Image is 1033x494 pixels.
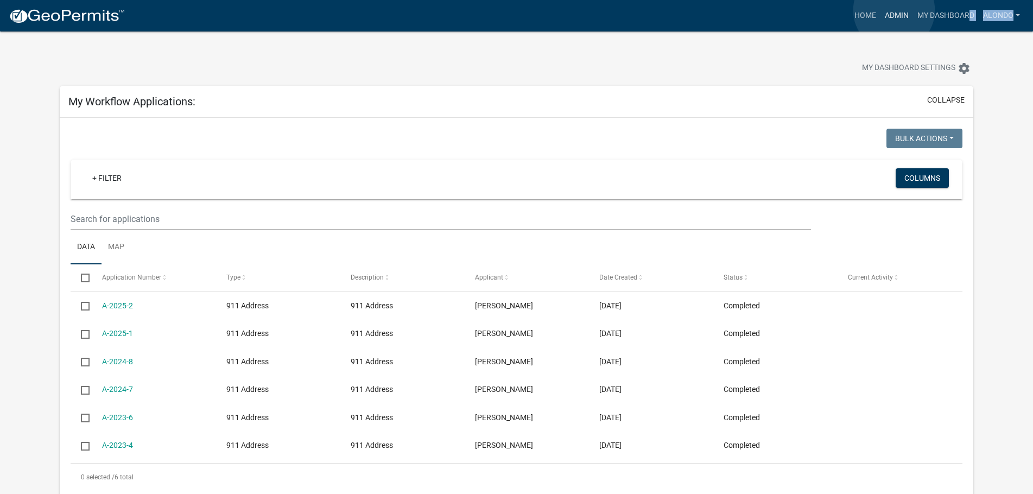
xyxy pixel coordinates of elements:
[102,441,133,449] a: A-2023-4
[351,413,393,422] span: 911 Address
[724,274,743,281] span: Status
[848,274,893,281] span: Current Activity
[880,5,913,26] a: Admin
[475,441,533,449] span: Alex Londo
[102,274,161,281] span: Application Number
[913,5,979,26] a: My Dashboard
[226,385,269,394] span: 911 Address
[71,230,102,265] a: Data
[71,264,91,290] datatable-header-cell: Select
[838,264,962,290] datatable-header-cell: Current Activity
[979,5,1024,26] a: alondo
[351,329,393,338] span: 911 Address
[351,301,393,310] span: 911 Address
[226,441,269,449] span: 911 Address
[226,413,269,422] span: 911 Address
[475,357,533,366] span: Alex Londo
[958,62,971,75] i: settings
[724,357,760,366] span: Completed
[724,441,760,449] span: Completed
[724,329,760,338] span: Completed
[896,168,949,188] button: Columns
[886,129,962,148] button: Bulk Actions
[862,62,955,75] span: My Dashboard Settings
[850,5,880,26] a: Home
[599,301,622,310] span: 04/22/2025
[351,385,393,394] span: 911 Address
[216,264,340,290] datatable-header-cell: Type
[226,274,240,281] span: Type
[475,413,533,422] span: Alex Londo
[102,301,133,310] a: A-2025-2
[351,357,393,366] span: 911 Address
[713,264,838,290] datatable-header-cell: Status
[475,274,503,281] span: Applicant
[226,357,269,366] span: 911 Address
[68,95,195,108] h5: My Workflow Applications:
[92,264,216,290] datatable-header-cell: Application Number
[927,94,965,106] button: collapse
[724,413,760,422] span: Completed
[102,385,133,394] a: A-2024-7
[84,168,130,188] a: + Filter
[351,441,393,449] span: 911 Address
[102,357,133,366] a: A-2024-8
[599,441,622,449] span: 10/25/2023
[340,264,465,290] datatable-header-cell: Description
[81,473,115,481] span: 0 selected /
[599,329,622,338] span: 04/21/2025
[599,357,622,366] span: 07/16/2024
[599,274,637,281] span: Date Created
[102,230,131,265] a: Map
[71,208,811,230] input: Search for applications
[102,329,133,338] a: A-2025-1
[599,413,622,422] span: 11/21/2023
[465,264,589,290] datatable-header-cell: Applicant
[599,385,622,394] span: 05/13/2024
[226,329,269,338] span: 911 Address
[853,58,979,79] button: My Dashboard Settingssettings
[475,329,533,338] span: Alex Londo
[724,301,760,310] span: Completed
[475,301,533,310] span: Alex Londo
[475,385,533,394] span: Alex Londo
[102,413,133,422] a: A-2023-6
[226,301,269,310] span: 911 Address
[589,264,713,290] datatable-header-cell: Date Created
[724,385,760,394] span: Completed
[71,464,962,491] div: 6 total
[351,274,384,281] span: Description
